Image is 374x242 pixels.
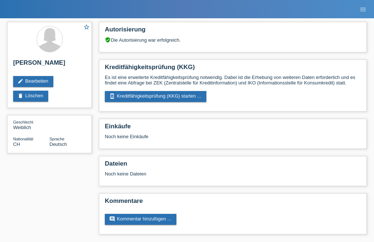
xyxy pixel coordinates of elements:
h2: Dateien [105,160,361,171]
i: delete [18,93,23,99]
i: menu [359,6,367,13]
h2: Einkäufe [105,123,361,134]
span: Sprache [50,137,65,141]
a: perm_device_informationKreditfähigkeitsprüfung (KKG) starten ... [105,91,206,102]
h2: Autorisierung [105,26,361,37]
a: deleteLöschen [13,91,48,102]
h2: Kommentare [105,197,361,208]
div: Noch keine Dateien [105,171,288,177]
i: perm_device_information [109,93,115,99]
h2: Kreditfähigkeitsprüfung (KKG) [105,64,361,75]
span: Schweiz [13,141,20,147]
a: editBearbeiten [13,76,53,87]
a: star_border [83,24,90,31]
p: Es ist eine erweiterte Kreditfähigkeitsprüfung notwendig. Dabei ist die Erhebung von weiteren Dat... [105,75,361,86]
i: verified_user [105,37,111,43]
div: Weiblich [13,119,50,130]
a: commentKommentar hinzufügen ... [105,214,176,225]
i: edit [18,78,23,84]
div: Die Autorisierung war erfolgreich. [105,37,361,43]
span: Geschlecht [13,120,33,124]
a: menu [356,7,370,11]
div: Noch keine Einkäufe [105,134,361,145]
i: star_border [83,24,90,30]
i: comment [109,216,115,222]
span: Nationalität [13,137,33,141]
h2: [PERSON_NAME] [13,59,86,70]
span: Deutsch [50,141,67,147]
